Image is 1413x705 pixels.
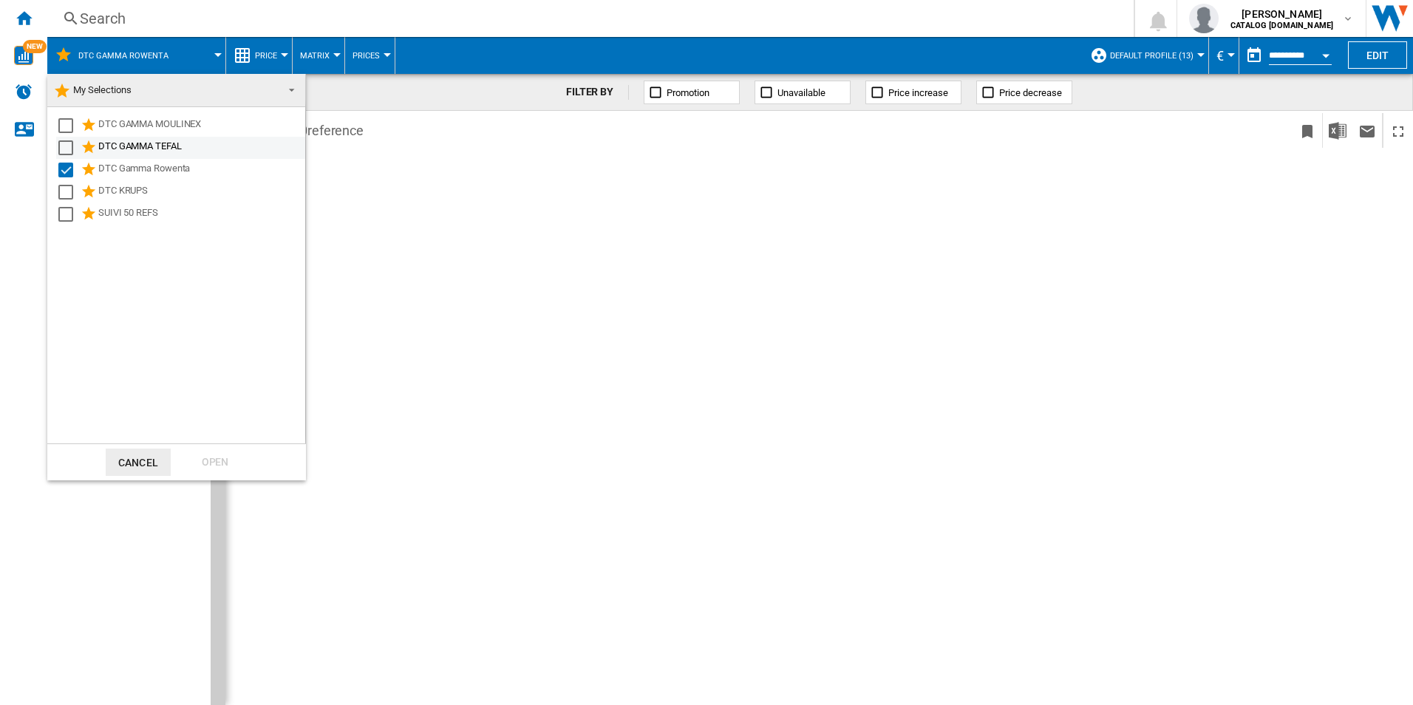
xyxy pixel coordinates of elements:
div: DTC GAMMA TEFAL [98,139,303,157]
button: Cancel [106,449,171,476]
div: DTC Gamma Rowenta [98,161,303,179]
div: DTC KRUPS [98,183,303,201]
div: Open [183,449,248,476]
div: DTC GAMMA MOULINEX [98,117,303,134]
md-checkbox: Select [58,205,81,223]
span: My Selections [73,84,132,95]
md-checkbox: Select [58,117,81,134]
md-checkbox: Select [58,139,81,157]
div: SUIVI 50 REFS [98,205,303,223]
md-checkbox: Select [58,161,81,179]
md-checkbox: Select [58,183,81,201]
